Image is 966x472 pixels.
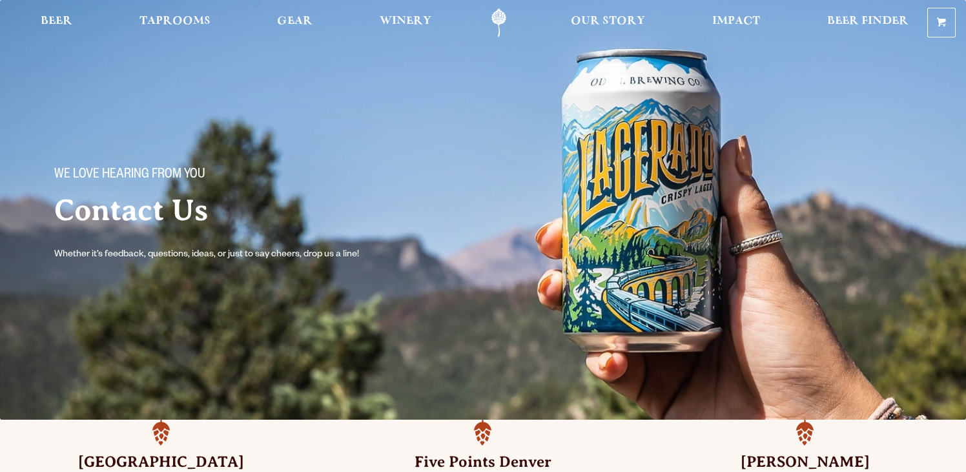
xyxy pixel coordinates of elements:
span: Winery [380,16,431,26]
span: Beer Finder [827,16,909,26]
span: Beer [41,16,72,26]
p: Whether it’s feedback, questions, ideas, or just to say cheers, drop us a line! [54,247,385,263]
a: Beer Finder [819,8,917,37]
span: Our Story [571,16,645,26]
span: We love hearing from you [54,167,205,184]
span: Taprooms [139,16,211,26]
a: Taprooms [131,8,219,37]
a: Odell Home [475,8,523,37]
a: Beer [32,8,81,37]
a: Winery [371,8,440,37]
a: Gear [269,8,321,37]
a: Our Story [562,8,653,37]
h2: Contact Us [54,194,457,227]
a: Impact [704,8,768,37]
span: Impact [712,16,760,26]
span: Gear [277,16,313,26]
